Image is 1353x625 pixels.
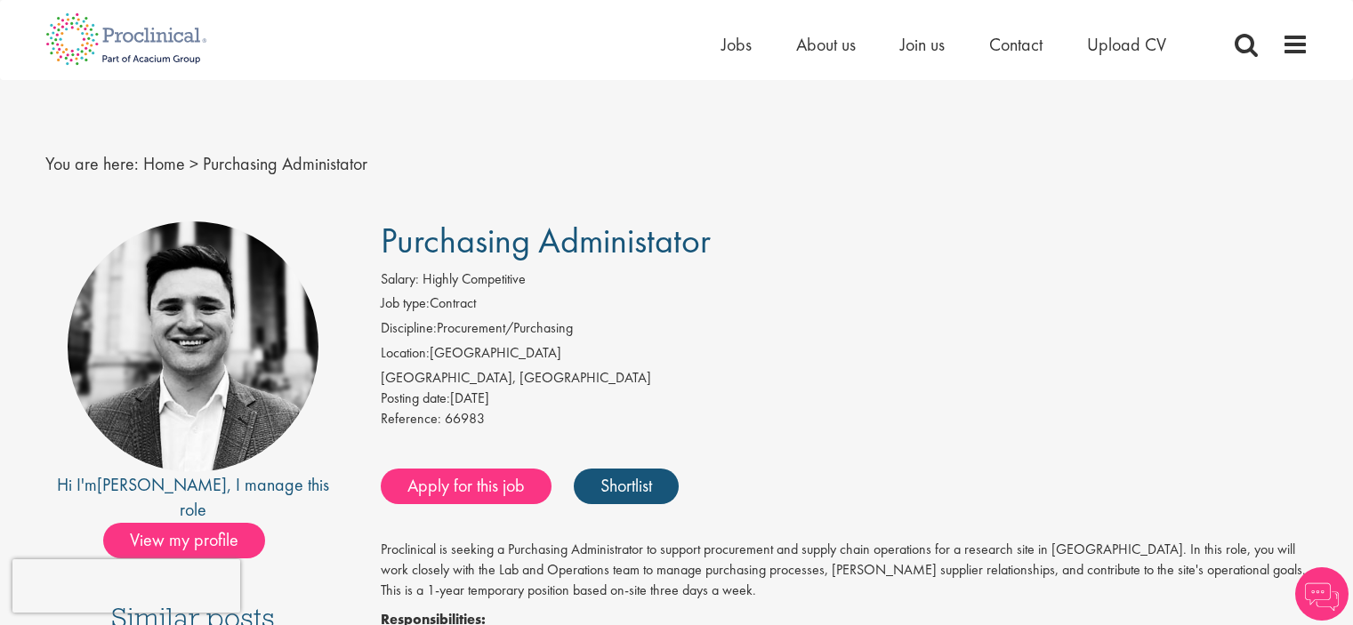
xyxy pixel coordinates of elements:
[68,221,318,472] img: imeage of recruiter Edward Little
[381,293,430,314] label: Job type:
[381,269,419,290] label: Salary:
[1087,33,1166,56] a: Upload CV
[423,269,526,288] span: Highly Competitive
[721,33,752,56] a: Jobs
[381,318,437,339] label: Discipline:
[381,293,1309,318] li: Contract
[796,33,856,56] a: About us
[381,218,711,263] span: Purchasing Administator
[989,33,1043,56] a: Contact
[103,526,283,549] a: View my profile
[12,559,240,613] iframe: reCAPTCHA
[381,389,450,407] span: Posting date:
[574,469,679,504] a: Shortlist
[45,472,342,523] div: Hi I'm , I manage this role
[900,33,945,56] a: Join us
[381,469,552,504] a: Apply for this job
[1295,567,1349,621] img: Chatbot
[381,343,1309,368] li: [GEOGRAPHIC_DATA]
[45,152,139,175] span: You are here:
[381,318,1309,343] li: Procurement/Purchasing
[381,368,1309,389] div: [GEOGRAPHIC_DATA], [GEOGRAPHIC_DATA]
[381,540,1309,601] p: Proclinical is seeking a Purchasing Administrator to support procurement and supply chain operati...
[103,523,265,558] span: View my profile
[381,343,430,364] label: Location:
[445,409,485,428] span: 66983
[381,389,1309,409] div: [DATE]
[203,152,367,175] span: Purchasing Administator
[143,152,185,175] a: breadcrumb link
[381,409,441,429] label: Reference:
[189,152,198,175] span: >
[97,473,227,496] a: [PERSON_NAME]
